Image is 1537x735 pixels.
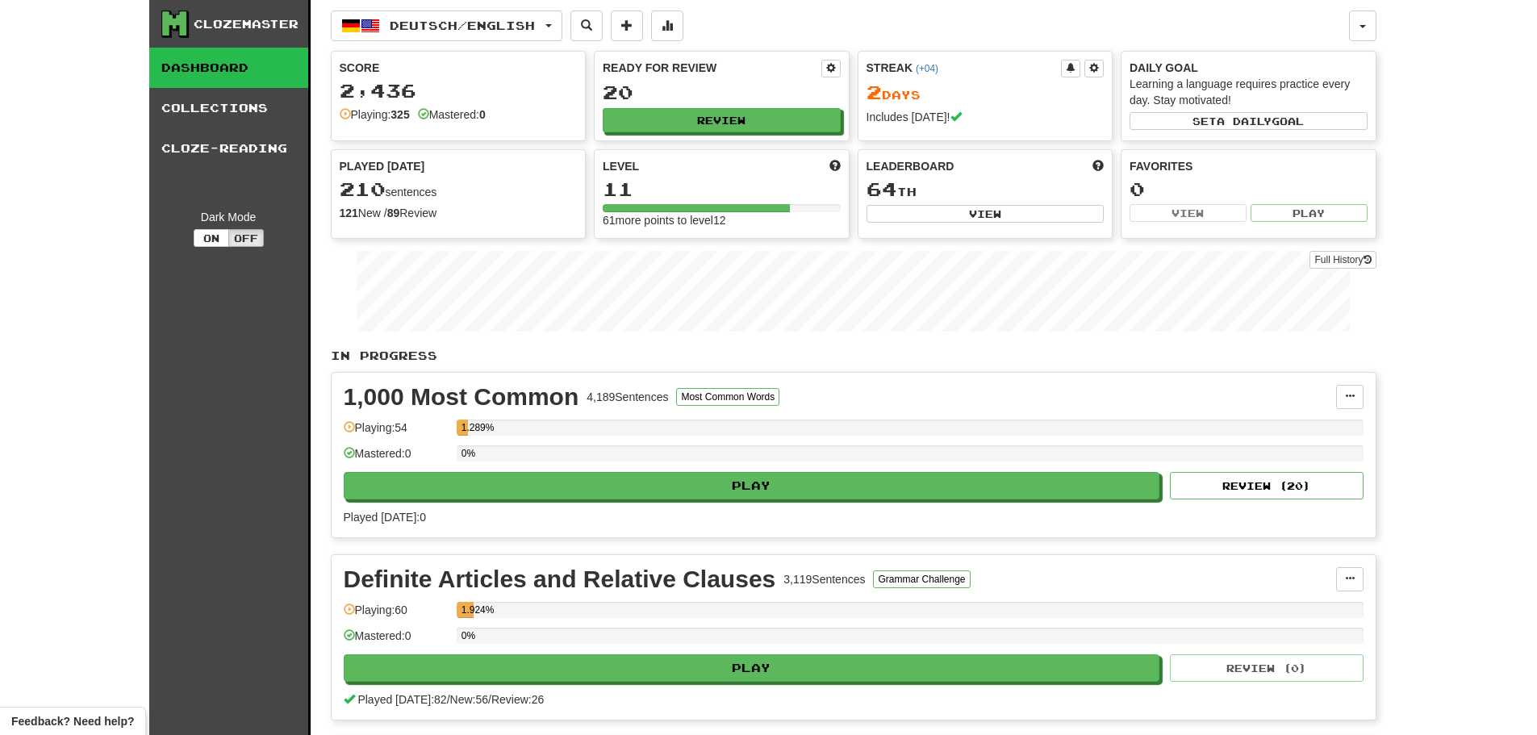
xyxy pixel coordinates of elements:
[603,82,841,102] div: 20
[149,88,308,128] a: Collections
[450,693,488,706] span: New: 56
[1309,251,1376,269] a: Full History
[829,158,841,174] span: Score more points to level up
[344,511,426,524] span: Played [DATE]: 0
[479,108,486,121] strong: 0
[340,158,425,174] span: Played [DATE]
[1092,158,1104,174] span: This week in points, UTC
[194,229,229,247] button: On
[418,106,486,123] div: Mastered:
[149,128,308,169] a: Cloze-Reading
[867,205,1105,223] button: View
[587,389,668,405] div: 4,189 Sentences
[340,60,578,76] div: Score
[1130,76,1368,108] div: Learning a language requires practice every day. Stay motivated!
[1170,654,1364,682] button: Review (0)
[344,628,449,654] div: Mastered: 0
[228,229,264,247] button: Off
[611,10,643,41] button: Add sentence to collection
[331,10,562,41] button: Deutsch/English
[340,106,410,123] div: Playing:
[1130,158,1368,174] div: Favorites
[161,209,296,225] div: Dark Mode
[340,207,358,219] strong: 121
[603,158,639,174] span: Level
[344,472,1160,499] button: Play
[603,179,841,199] div: 11
[491,693,544,706] span: Review: 26
[867,109,1105,125] div: Includes [DATE]!
[916,63,938,74] a: (+04)
[676,388,779,406] button: Most Common Words
[462,420,468,436] div: 1.289%
[344,654,1160,682] button: Play
[194,16,299,32] div: Clozemaster
[783,571,865,587] div: 3,119 Sentences
[344,420,449,446] div: Playing: 54
[651,10,683,41] button: More stats
[340,179,578,200] div: sentences
[1130,204,1247,222] button: View
[603,108,841,132] button: Review
[1251,204,1368,222] button: Play
[867,82,1105,103] div: Day s
[867,179,1105,200] div: th
[344,385,579,409] div: 1,000 Most Common
[603,212,841,228] div: 61 more points to level 12
[488,693,491,706] span: /
[447,693,450,706] span: /
[331,348,1376,364] p: In Progress
[357,693,446,706] span: Played [DATE]: 82
[873,570,970,588] button: Grammar Challenge
[149,48,308,88] a: Dashboard
[1130,112,1368,130] button: Seta dailygoal
[1130,179,1368,199] div: 0
[462,602,474,618] div: 1.924%
[1170,472,1364,499] button: Review (20)
[344,602,449,629] div: Playing: 60
[867,158,954,174] span: Leaderboard
[340,81,578,101] div: 2,436
[1217,115,1272,127] span: a daily
[570,10,603,41] button: Search sentences
[340,177,386,200] span: 210
[867,60,1062,76] div: Streak
[391,108,409,121] strong: 325
[344,567,776,591] div: Definite Articles and Relative Clauses
[11,713,134,729] span: Open feedback widget
[387,207,400,219] strong: 89
[1130,60,1368,76] div: Daily Goal
[867,81,882,103] span: 2
[603,60,821,76] div: Ready for Review
[390,19,535,32] span: Deutsch / English
[867,177,897,200] span: 64
[340,205,578,221] div: New / Review
[344,445,449,472] div: Mastered: 0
